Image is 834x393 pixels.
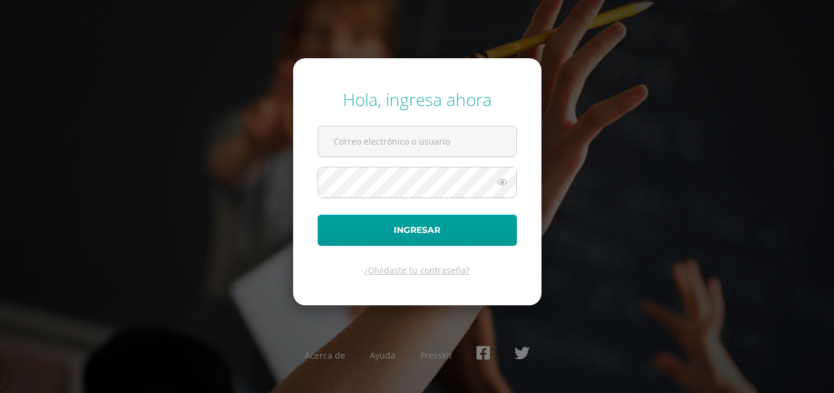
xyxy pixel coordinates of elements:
[420,349,452,361] a: Presskit
[318,126,516,156] input: Correo electrónico o usuario
[364,264,470,276] a: ¿Olvidaste tu contraseña?
[318,215,517,246] button: Ingresar
[305,349,345,361] a: Acerca de
[318,88,517,111] div: Hola, ingresa ahora
[370,349,396,361] a: Ayuda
